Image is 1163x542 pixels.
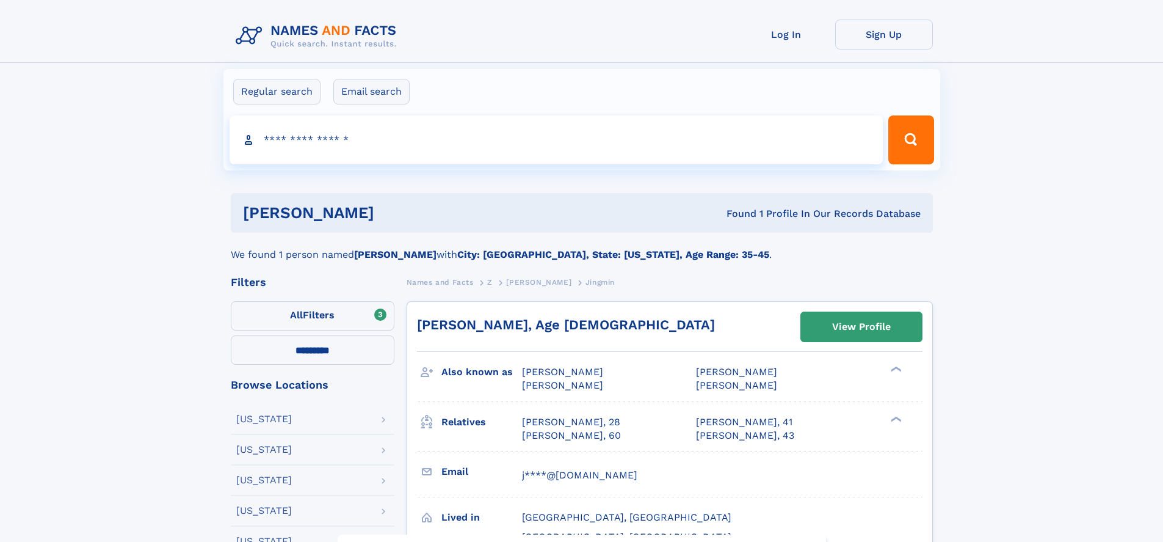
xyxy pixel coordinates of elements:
[441,507,522,528] h3: Lived in
[417,317,715,332] a: [PERSON_NAME], Age [DEMOGRAPHIC_DATA]
[441,412,522,433] h3: Relatives
[354,249,437,260] b: [PERSON_NAME]
[737,20,835,49] a: Log In
[231,301,394,331] label: Filters
[407,274,474,290] a: Names and Facts
[333,79,410,104] label: Email search
[550,207,921,221] div: Found 1 Profile In Our Records Database
[832,313,891,341] div: View Profile
[522,416,620,429] a: [PERSON_NAME], 28
[522,366,603,378] span: [PERSON_NAME]
[231,20,407,53] img: Logo Names and Facts
[888,115,933,164] button: Search Button
[230,115,883,164] input: search input
[696,429,794,442] a: [PERSON_NAME], 43
[236,445,292,455] div: [US_STATE]
[231,379,394,390] div: Browse Locations
[290,309,303,321] span: All
[506,278,571,287] span: [PERSON_NAME]
[236,414,292,424] div: [US_STATE]
[231,277,394,288] div: Filters
[236,506,292,516] div: [US_STATE]
[801,312,922,342] a: View Profile
[888,415,902,423] div: ❯
[696,366,777,378] span: [PERSON_NAME]
[506,274,571,290] a: [PERSON_NAME]
[243,205,551,221] h1: [PERSON_NAME]
[522,379,603,391] span: [PERSON_NAME]
[585,278,615,287] span: Jingmin
[696,379,777,391] span: [PERSON_NAME]
[233,79,321,104] label: Regular search
[487,274,493,290] a: Z
[522,511,731,523] span: [GEOGRAPHIC_DATA], [GEOGRAPHIC_DATA]
[231,233,933,262] div: We found 1 person named with .
[522,429,621,442] a: [PERSON_NAME], 60
[236,475,292,485] div: [US_STATE]
[888,365,902,373] div: ❯
[457,249,769,260] b: City: [GEOGRAPHIC_DATA], State: [US_STATE], Age Range: 35-45
[696,416,792,429] a: [PERSON_NAME], 41
[835,20,933,49] a: Sign Up
[487,278,493,287] span: Z
[441,461,522,482] h3: Email
[441,362,522,383] h3: Also known as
